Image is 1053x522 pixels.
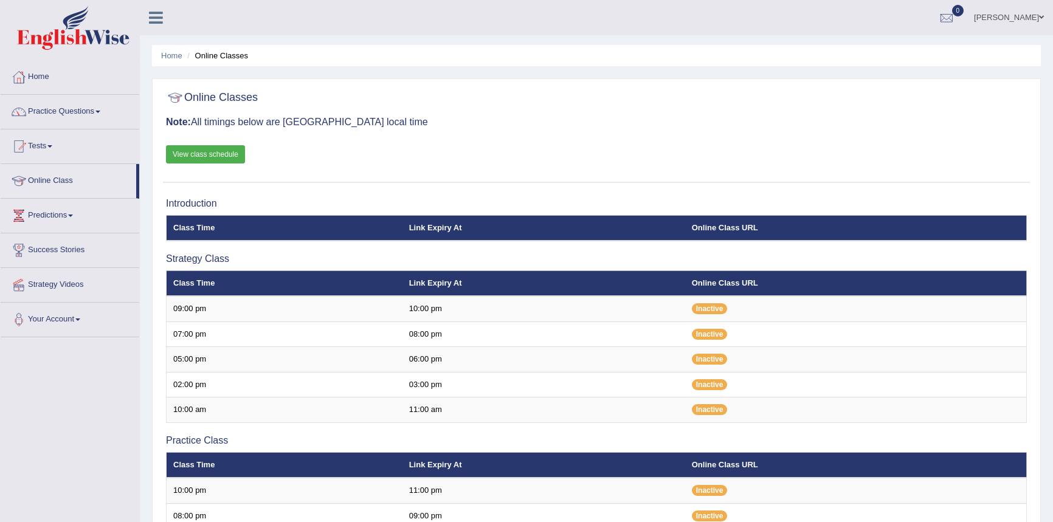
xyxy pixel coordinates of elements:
[685,270,1027,296] th: Online Class URL
[167,347,402,373] td: 05:00 pm
[402,215,685,241] th: Link Expiry At
[402,478,685,503] td: 11:00 pm
[402,397,685,423] td: 11:00 am
[167,321,402,347] td: 07:00 pm
[167,215,402,241] th: Class Time
[692,485,728,496] span: Inactive
[1,95,139,125] a: Practice Questions
[166,198,1027,209] h3: Introduction
[685,215,1027,241] th: Online Class URL
[402,347,685,373] td: 06:00 pm
[1,60,139,91] a: Home
[166,145,245,163] a: View class schedule
[692,303,728,314] span: Inactive
[952,5,964,16] span: 0
[692,354,728,365] span: Inactive
[692,379,728,390] span: Inactive
[402,296,685,321] td: 10:00 pm
[1,199,139,229] a: Predictions
[402,372,685,397] td: 03:00 pm
[692,404,728,415] span: Inactive
[166,117,191,127] b: Note:
[1,233,139,264] a: Success Stories
[166,253,1027,264] h3: Strategy Class
[167,372,402,397] td: 02:00 pm
[692,510,728,521] span: Inactive
[161,51,182,60] a: Home
[166,435,1027,446] h3: Practice Class
[167,397,402,423] td: 10:00 am
[1,164,136,194] a: Online Class
[685,452,1027,478] th: Online Class URL
[402,270,685,296] th: Link Expiry At
[184,50,248,61] li: Online Classes
[1,129,139,160] a: Tests
[402,452,685,478] th: Link Expiry At
[166,117,1027,128] h3: All timings below are [GEOGRAPHIC_DATA] local time
[692,329,728,340] span: Inactive
[402,321,685,347] td: 08:00 pm
[167,478,402,503] td: 10:00 pm
[1,303,139,333] a: Your Account
[167,296,402,321] td: 09:00 pm
[1,268,139,298] a: Strategy Videos
[167,270,402,296] th: Class Time
[166,89,258,107] h2: Online Classes
[167,452,402,478] th: Class Time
